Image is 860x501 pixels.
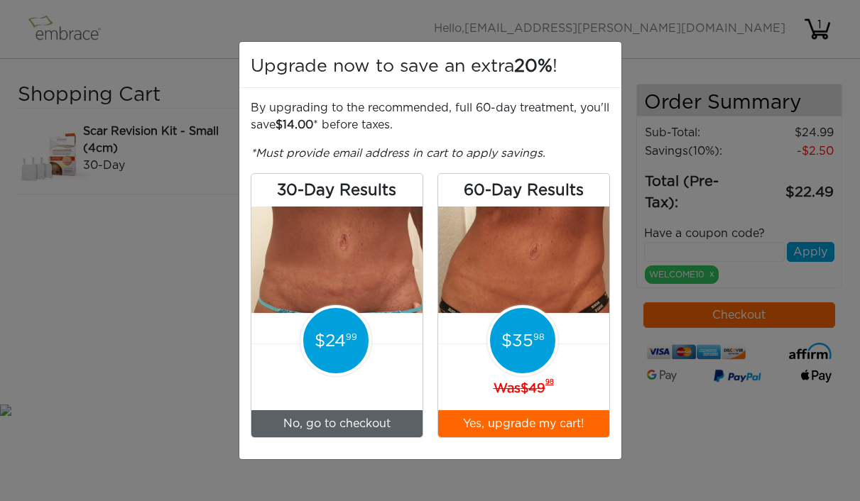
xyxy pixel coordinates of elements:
a: No, go to checkout [251,410,423,437]
span: 49 [521,382,545,395]
b: Was [494,382,554,395]
h3: 30-Day Results [251,174,423,207]
img: TT30.png [251,207,423,343]
button: Yes, upgrade my cart! [438,410,609,437]
i: *Must provide email address in cart to apply savings. [251,148,545,159]
span: 24 [315,333,346,350]
h5: Upgrade now to save an extra ! [251,53,557,80]
span: 14.00 [276,119,313,131]
sup: 98 [545,379,554,385]
span: 98 [533,333,545,341]
span: 99 [346,333,357,341]
span: 20% [514,57,553,75]
span: 35 [501,333,533,350]
h3: 60-Day Results [438,174,609,207]
p: By upgrading to the recommended, full 60-day treatment, you'll save * before taxes. [251,99,610,133]
img: TT60.png [438,207,609,343]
